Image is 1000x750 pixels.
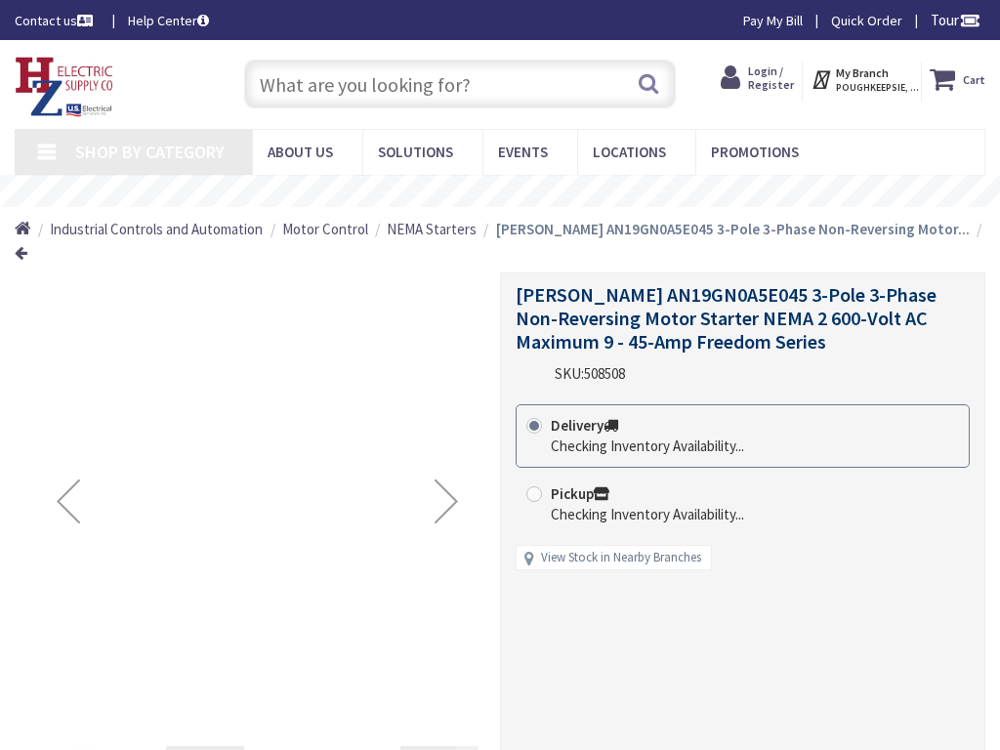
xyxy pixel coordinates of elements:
[963,62,985,97] strong: Cart
[516,282,937,354] span: [PERSON_NAME] AN19GN0A5E045 3-Pole 3-Phase Non-Reversing Motor Starter NEMA 2 600-Volt AC Maximum...
[282,219,368,239] a: Motor Control
[551,436,744,456] div: Checking Inventory Availability...
[387,220,477,238] span: NEMA Starters
[282,220,368,238] span: Motor Control
[75,141,225,163] span: Shop By Category
[584,364,625,383] span: 508508
[50,219,263,239] a: Industrial Controls and Automation
[367,183,656,200] rs-layer: Free Same Day Pickup at 8 Locations
[551,416,618,435] strong: Delivery
[541,549,701,567] a: View Stock in Nearby Branches
[50,220,263,238] span: Industrial Controls and Automation
[593,143,666,161] span: Locations
[378,143,453,161] span: Solutions
[721,62,794,95] a: Login / Register
[15,57,114,117] img: HZ Electric Supply
[128,11,209,30] a: Help Center
[743,11,803,30] a: Pay My Bill
[711,143,799,161] span: Promotions
[29,272,107,729] div: Previous
[836,81,919,94] span: POUGHKEEPSIE, [GEOGRAPHIC_DATA]
[831,11,902,30] a: Quick Order
[748,63,794,92] span: Login / Register
[555,363,625,384] div: SKU:
[496,220,970,238] strong: [PERSON_NAME] AN19GN0A5E045 3-Pole 3-Phase Non-Reversing Motor...
[498,143,548,161] span: Events
[407,272,485,729] div: Next
[930,62,985,97] a: Cart
[551,484,609,503] strong: Pickup
[931,11,980,29] span: Tour
[811,62,913,97] div: My Branch POUGHKEEPSIE, [GEOGRAPHIC_DATA]
[836,65,889,80] strong: My Branch
[268,143,333,161] span: About Us
[244,60,675,108] input: What are you looking for?
[387,219,477,239] a: NEMA Starters
[551,504,744,524] div: Checking Inventory Availability...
